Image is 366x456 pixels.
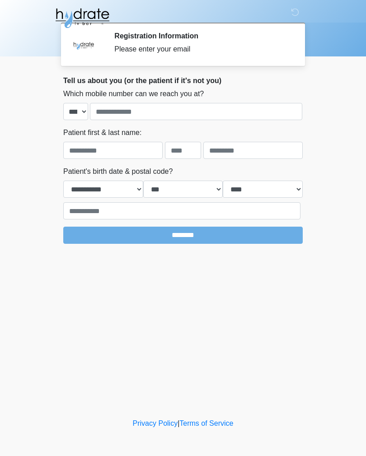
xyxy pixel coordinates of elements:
[63,76,303,85] h2: Tell us about you (or the patient if it's not you)
[114,44,289,55] div: Please enter your email
[178,419,179,427] a: |
[70,32,97,59] img: Agent Avatar
[54,7,110,29] img: Hydrate IV Bar - Fort Collins Logo
[63,88,204,99] label: Which mobile number can we reach you at?
[179,419,233,427] a: Terms of Service
[133,419,178,427] a: Privacy Policy
[63,166,173,177] label: Patient's birth date & postal code?
[63,127,141,138] label: Patient first & last name:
